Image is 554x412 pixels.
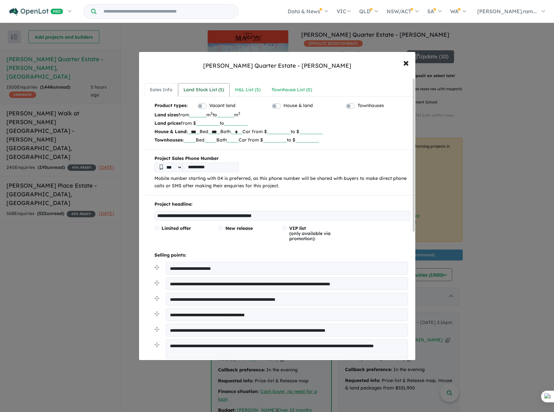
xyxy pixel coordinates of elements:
p: from $ to [154,119,410,127]
b: Product types: [154,102,188,111]
div: H&L List ( 5 ) [235,86,261,94]
span: Limited offer [162,225,191,231]
input: Try estate name, suburb, builder or developer [98,5,237,18]
img: drag.svg [154,265,159,270]
img: Openlot PRO Logo White [9,8,63,16]
span: New release [225,225,253,231]
img: drag.svg [154,280,159,285]
div: [PERSON_NAME] Quarter Estate - [PERSON_NAME] [203,62,351,70]
div: Townhouse List ( 0 ) [272,86,312,94]
p: Bed Bath Car from $ to $ [154,127,410,136]
img: drag.svg [154,342,159,347]
label: House & land [283,102,313,110]
span: × [403,55,409,69]
span: (only available via promotion): [289,225,331,241]
b: Land sizes [154,112,178,118]
p: Selling points: [154,251,410,259]
img: drag.svg [154,311,159,316]
p: from m to m [154,111,410,119]
label: Vacant land [209,102,235,110]
b: Project Sales Phone Number [154,155,410,162]
b: House & Land: [154,129,188,134]
div: Land Stock List ( 5 ) [183,86,224,94]
img: drag.svg [154,296,159,301]
span: VIP list [289,225,306,231]
p: Project headline: [154,201,410,208]
label: Townhouses [358,102,384,110]
b: Land prices [154,120,181,126]
img: Phone icon [160,164,163,170]
img: drag.svg [154,327,159,332]
sup: 2 [211,111,213,115]
sup: 2 [238,111,240,115]
p: Bed Bath Car from $ to $ [154,136,410,144]
div: Sales Info [150,86,173,94]
p: Mobile number starting with 04 is preferred, as this phone number will be shared with buyers to m... [154,175,410,190]
b: Townhouses: [154,137,184,143]
span: [PERSON_NAME].ram... [477,8,537,15]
